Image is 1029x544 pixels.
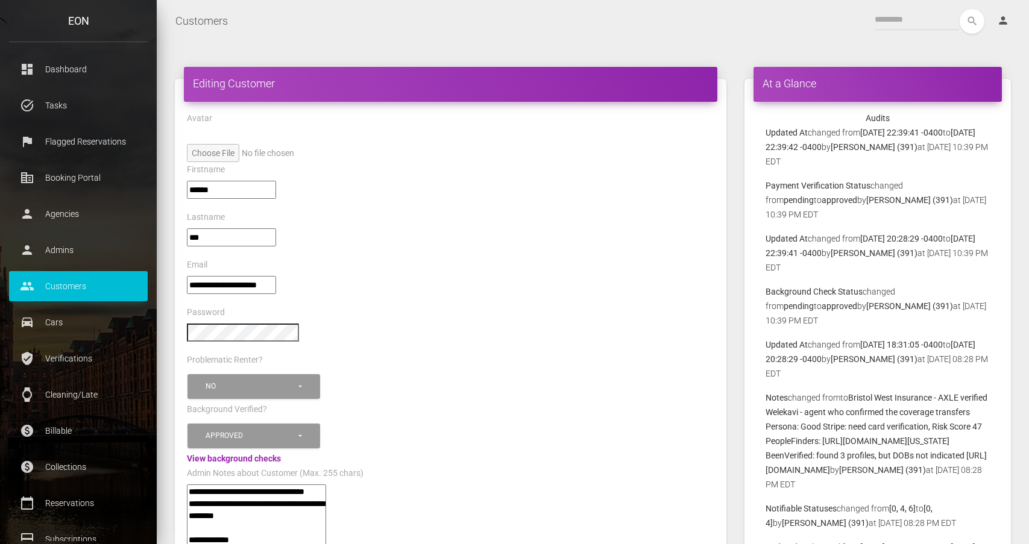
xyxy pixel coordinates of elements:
button: Approved [187,424,320,448]
a: person Admins [9,235,148,265]
b: [DATE] 18:31:05 -0400 [860,340,943,349]
b: Payment Verification Status [766,181,870,190]
b: pending [784,301,814,311]
a: verified_user Verifications [9,343,148,374]
b: Updated At [766,234,808,243]
h4: Editing Customer [193,76,708,91]
b: [PERSON_NAME] (391) [866,195,953,205]
button: search [960,9,984,34]
p: changed from to by at [DATE] 08:28 PM EDT [766,337,990,381]
i: person [997,14,1009,27]
b: Notes [766,393,788,402]
a: watch Cleaning/Late [9,380,148,410]
p: changed from to by at [DATE] 10:39 PM EDT [766,284,990,328]
a: View background checks [187,454,281,463]
a: dashboard Dashboard [9,54,148,84]
p: Customers [18,277,139,295]
b: Updated At [766,128,808,137]
a: task_alt Tasks [9,90,148,120]
a: person [988,9,1020,33]
a: people Customers [9,271,148,301]
b: [0, 4, 6] [889,504,916,513]
label: Avatar [187,113,212,125]
p: Agencies [18,205,139,223]
p: changed from to by at [DATE] 10:39 PM EDT [766,178,990,222]
b: Background Check Status [766,287,863,296]
label: Lastname [187,211,225,224]
p: Dashboard [18,60,139,78]
p: Billable [18,422,139,440]
label: Admin Notes about Customer (Max. 255 chars) [187,467,363,480]
b: Notifiable Statuses [766,504,837,513]
b: [PERSON_NAME] (391) [831,142,917,152]
p: Verifications [18,349,139,367]
label: Firstname [187,164,225,176]
a: calendar_today Reservations [9,488,148,518]
a: person Agencies [9,199,148,229]
a: paid Billable [9,416,148,446]
label: Problematic Renter? [187,354,263,366]
b: pending [784,195,814,205]
p: Reservations [18,494,139,512]
b: [PERSON_NAME] (391) [782,518,869,528]
a: corporate_fare Booking Portal [9,163,148,193]
div: Approved [206,431,297,441]
p: changed from to by at [DATE] 08:28 PM EDT [766,501,990,530]
a: paid Collections [9,452,148,482]
a: Customers [175,6,228,36]
a: flag Flagged Reservations [9,127,148,157]
p: Tasks [18,96,139,114]
a: drive_eta Cars [9,307,148,337]
b: [DATE] 22:39:41 -0400 [860,128,943,137]
b: approved [822,195,857,205]
b: [PERSON_NAME] (391) [866,301,953,311]
label: Email [187,259,207,271]
p: Cars [18,313,139,331]
p: Flagged Reservations [18,133,139,151]
b: [PERSON_NAME] (391) [831,248,917,258]
b: Bristol West Insurance - AXLE verified Welekavi - agent who confirmed the coverage transfers Pers... [766,393,987,475]
b: Updated At [766,340,808,349]
p: Collections [18,458,139,476]
p: Booking Portal [18,169,139,187]
label: Password [187,307,225,319]
h4: At a Glance [763,76,993,91]
b: approved [822,301,857,311]
p: changed from to by at [DATE] 08:28 PM EDT [766,390,990,492]
strong: Audits [866,113,890,123]
p: changed from to by at [DATE] 10:39 PM EDT [766,125,990,169]
div: No [206,381,297,392]
p: Admins [18,241,139,259]
p: changed from to by at [DATE] 10:39 PM EDT [766,231,990,275]
b: [PERSON_NAME] (391) [839,465,926,475]
b: [DATE] 20:28:29 -0400 [860,234,943,243]
p: Cleaning/Late [18,386,139,404]
label: Background Verified? [187,404,267,416]
b: [PERSON_NAME] (391) [831,354,917,364]
button: No [187,374,320,399]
